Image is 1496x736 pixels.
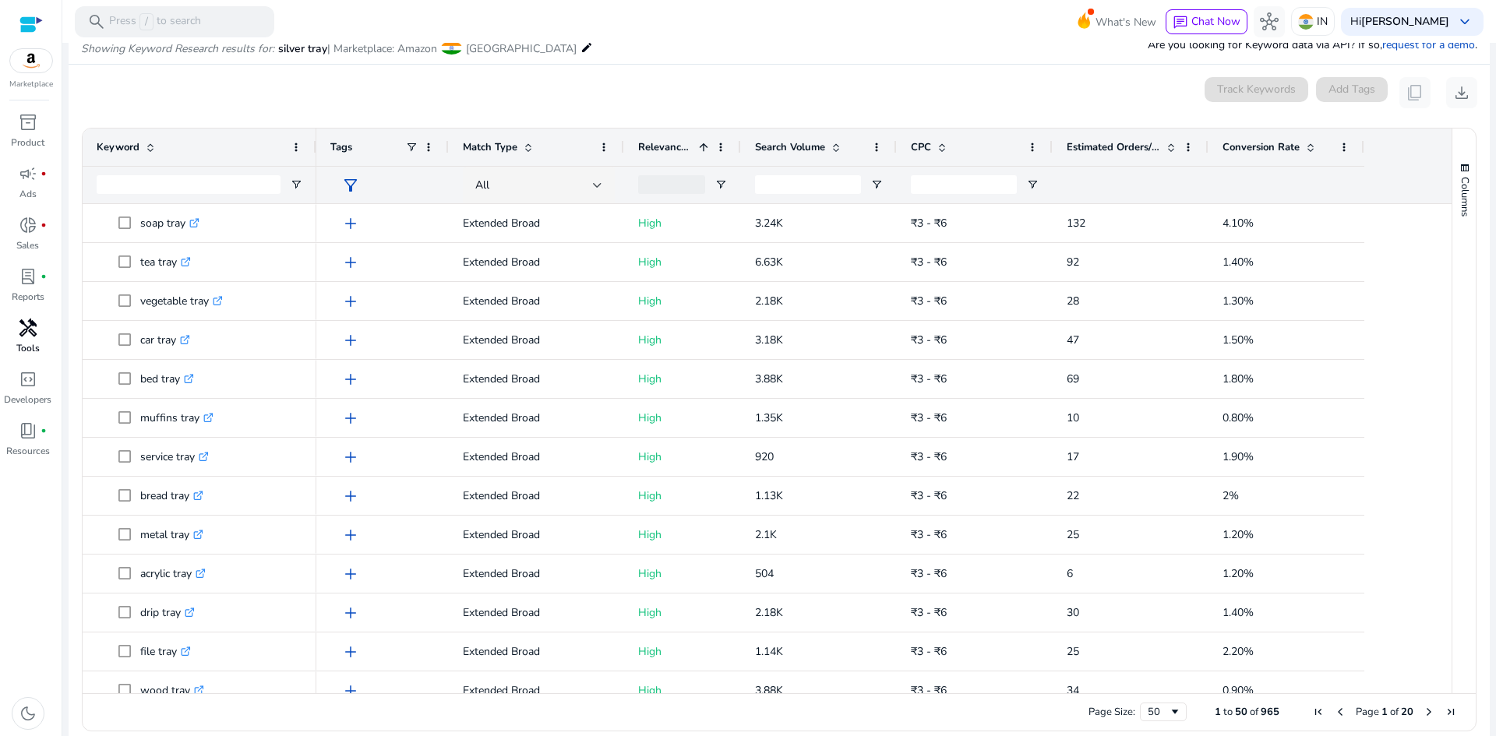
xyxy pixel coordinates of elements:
p: High [638,402,727,434]
span: fiber_manual_record [41,428,47,434]
span: Match Type [463,140,517,154]
span: ₹3 - ₹6 [911,372,947,386]
button: Open Filter Menu [714,178,727,191]
p: Extended Broad [463,558,610,590]
p: Resources [6,444,50,458]
span: add [341,253,360,272]
b: [PERSON_NAME] [1361,14,1449,29]
img: in.svg [1298,14,1314,30]
img: amazon.svg [10,49,52,72]
p: Extended Broad [463,207,610,239]
button: Open Filter Menu [1026,178,1039,191]
p: metal tray [140,519,203,551]
p: service tray [140,441,209,473]
p: wood tray [140,674,204,706]
span: add [341,643,360,661]
span: 92 [1067,255,1079,269]
span: Keyword [97,140,139,154]
span: 1 [1215,705,1221,719]
span: to [1223,705,1233,719]
span: download [1452,83,1471,102]
span: 1.30% [1223,294,1254,308]
span: / [139,13,153,30]
span: add [341,370,360,389]
span: fiber_manual_record [41,171,47,177]
span: ₹3 - ₹6 [911,566,947,581]
span: 3.24K [755,216,783,231]
p: Sales [16,238,39,252]
p: vegetable tray [140,285,223,317]
span: 17 [1067,449,1079,464]
p: High [638,363,727,395]
span: ₹3 - ₹6 [911,216,947,231]
span: 920 [755,449,774,464]
p: Extended Broad [463,285,610,317]
button: chatChat Now [1166,9,1247,34]
input: Keyword Filter Input [97,175,280,194]
p: Reports [12,290,44,304]
span: 25 [1067,644,1079,659]
span: 25 [1067,527,1079,542]
span: 1.40% [1223,255,1254,269]
span: 1.50% [1223,333,1254,347]
span: hub [1260,12,1279,31]
p: Extended Broad [463,246,610,278]
span: add [341,565,360,583]
span: ₹3 - ₹6 [911,527,947,542]
p: Extended Broad [463,402,610,434]
span: All [475,178,489,192]
p: High [638,285,727,317]
p: Press to search [109,13,201,30]
span: ₹3 - ₹6 [911,488,947,503]
p: Extended Broad [463,674,610,706]
span: Search Volume [755,140,825,154]
span: campaign [19,164,37,183]
span: add [341,331,360,350]
span: donut_small [19,216,37,234]
span: add [341,526,360,544]
mat-icon: edit [580,38,593,57]
p: IN [1317,8,1328,35]
span: Conversion Rate [1223,140,1300,154]
span: search [87,12,106,31]
p: High [638,480,727,512]
span: 504 [755,566,774,581]
span: Page [1356,705,1379,719]
span: 1.20% [1223,566,1254,581]
span: 20 [1401,705,1413,719]
i: Showing Keyword Research results for: [81,41,274,56]
p: drip tray [140,597,195,629]
span: 1.20% [1223,527,1254,542]
p: car tray [140,324,190,356]
span: of [1250,705,1258,719]
span: 0.80% [1223,410,1254,425]
span: 30 [1067,605,1079,620]
span: 1.35K [755,410,783,425]
p: Extended Broad [463,363,610,395]
span: code_blocks [19,370,37,389]
span: 3.18K [755,333,783,347]
span: ₹3 - ₹6 [911,410,947,425]
p: Extended Broad [463,519,610,551]
p: Extended Broad [463,480,610,512]
span: 2% [1223,488,1239,503]
span: Columns [1458,177,1472,217]
span: 6.63K [755,255,783,269]
span: 3.88K [755,372,783,386]
span: ₹3 - ₹6 [911,605,947,620]
span: 2.20% [1223,644,1254,659]
span: 4.10% [1223,216,1254,231]
span: add [341,292,360,311]
p: High [638,441,727,473]
button: Open Filter Menu [290,178,302,191]
p: High [638,674,727,706]
span: 1.80% [1223,372,1254,386]
div: Next Page [1423,706,1435,718]
span: 965 [1261,705,1279,719]
span: add [341,681,360,700]
span: Relevance Score [638,140,693,154]
span: ₹3 - ₹6 [911,449,947,464]
span: fiber_manual_record [41,273,47,280]
span: filter_alt [341,176,360,195]
p: file tray [140,636,191,667]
